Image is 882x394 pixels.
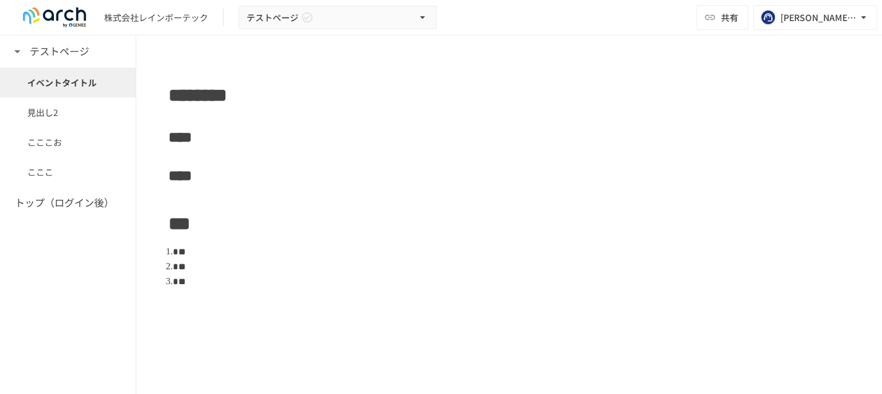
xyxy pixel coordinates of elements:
button: 共有 [696,5,748,30]
span: こここ [27,165,108,179]
span: イベントタイトル [27,76,108,89]
button: [PERSON_NAME][EMAIL_ADDRESS][PERSON_NAME][DOMAIN_NAME] [753,5,877,30]
span: こここお [27,135,108,149]
span: テストページ [247,10,299,25]
div: 株式会社レインボーテック [104,11,208,24]
div: [PERSON_NAME][EMAIL_ADDRESS][PERSON_NAME][DOMAIN_NAME] [780,10,857,25]
img: logo-default@2x-9cf2c760.svg [15,7,94,27]
span: 見出し2 [27,105,108,119]
h6: トップ（ログイン後） [15,195,114,211]
span: 共有 [721,11,738,24]
h6: テストページ [30,43,89,60]
button: テストページ [238,6,437,30]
